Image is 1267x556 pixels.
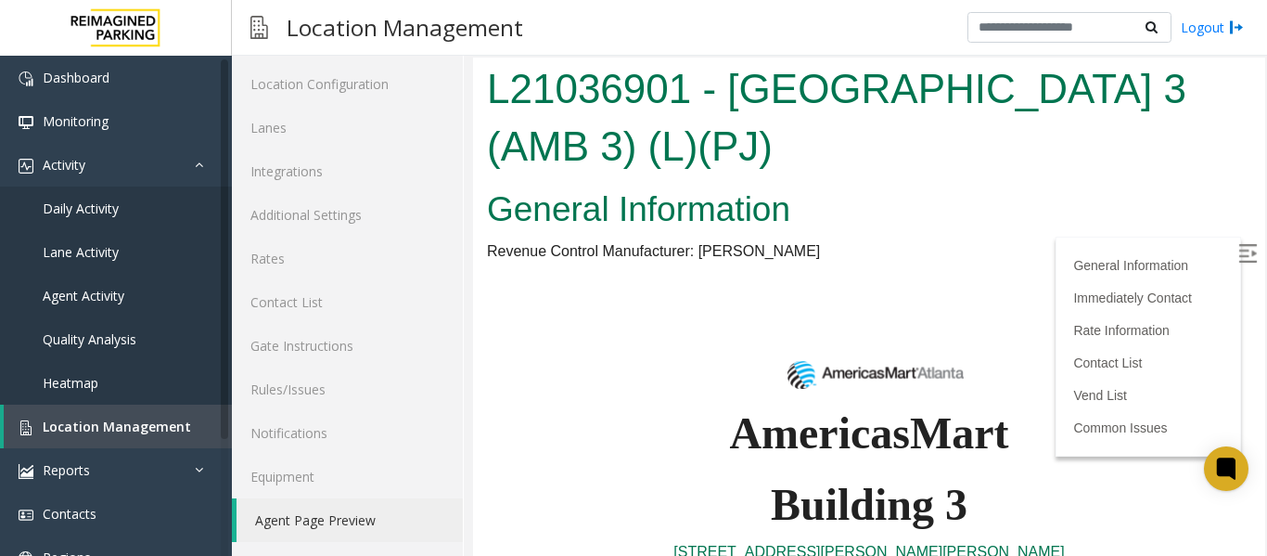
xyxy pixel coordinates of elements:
a: General Information [600,200,715,215]
a: Location Management [4,405,232,448]
span: Reports [43,461,90,479]
a: Rules/Issues [232,368,463,411]
img: 1e4c05cc1fe44dd4a83f933b26cf0698.jpg [301,297,492,341]
a: Logout [1181,18,1244,37]
a: Contact List [600,298,669,313]
a: Common Issues [600,363,694,378]
a: Gate Instructions [232,324,463,368]
img: Open/Close Sidebar Menu [765,187,784,205]
a: Additional Settings [232,193,463,237]
span: Contacts [43,505,96,523]
img: 'icon' [19,508,33,523]
img: logout [1229,18,1244,37]
img: pageIcon [250,5,268,50]
a: Immediately Contact [600,233,719,248]
a: Location Configuration [232,62,463,106]
span: Building 3 [298,422,494,472]
a: Notifications [232,411,463,455]
a: Agent Page Preview [237,498,463,542]
a: Equipment [232,455,463,498]
img: 'icon' [19,420,33,435]
a: Vend List [600,330,654,345]
span: Dashboard [43,69,109,86]
a: [STREET_ADDRESS][PERSON_NAME][PERSON_NAME] [200,486,591,502]
a: Rate Information [600,265,697,280]
a: Contact List [232,280,463,324]
span: Lane Activity [43,243,119,261]
span: Daily Activity [43,200,119,217]
span: Revenue Control Manufacturer: [PERSON_NAME] [14,186,347,201]
span: Monitoring [43,112,109,130]
span: Heatmap [43,374,98,392]
span: AmericasMart [256,351,535,400]
a: Integrations [232,149,463,193]
span: Activity [43,156,85,174]
a: Lanes [232,106,463,149]
img: 'icon' [19,71,33,86]
span: Quality Analysis [43,330,136,348]
img: 'icon' [19,115,33,130]
span: Agent Activity [43,287,124,304]
h1: L21036901 - [GEOGRAPHIC_DATA] 3 (AMB 3) (L)(PJ) [14,3,778,117]
img: 'icon' [19,159,33,174]
img: 'icon' [19,464,33,479]
a: Rates [232,237,463,280]
h3: Location Management [277,5,532,50]
span: Location Management [43,418,191,435]
h2: General Information [14,128,778,176]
